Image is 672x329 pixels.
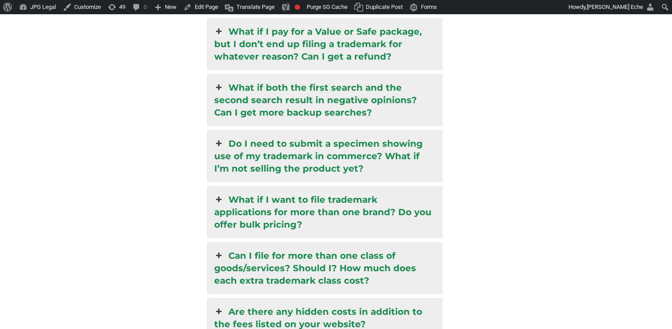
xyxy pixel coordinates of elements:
[208,75,442,125] a: What if both the first search and the second search result in negative opinions? Can I get more b...
[208,19,442,69] a: What if I pay for a Value or Safe package, but I don’t end up filing a trademark for whatever rea...
[208,243,442,293] a: Can I file for more than one class of goods/services? Should I? How much does each extra trademar...
[587,4,643,10] span: [PERSON_NAME] Eche
[208,131,442,181] a: Do I need to submit a specimen showing use of my trademark in commerce? What if I’m not selling t...
[208,187,442,237] a: What if I want to file trademark applications for more than one brand? Do you offer bulk pricing?
[295,4,300,10] div: Focus keyphrase not set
